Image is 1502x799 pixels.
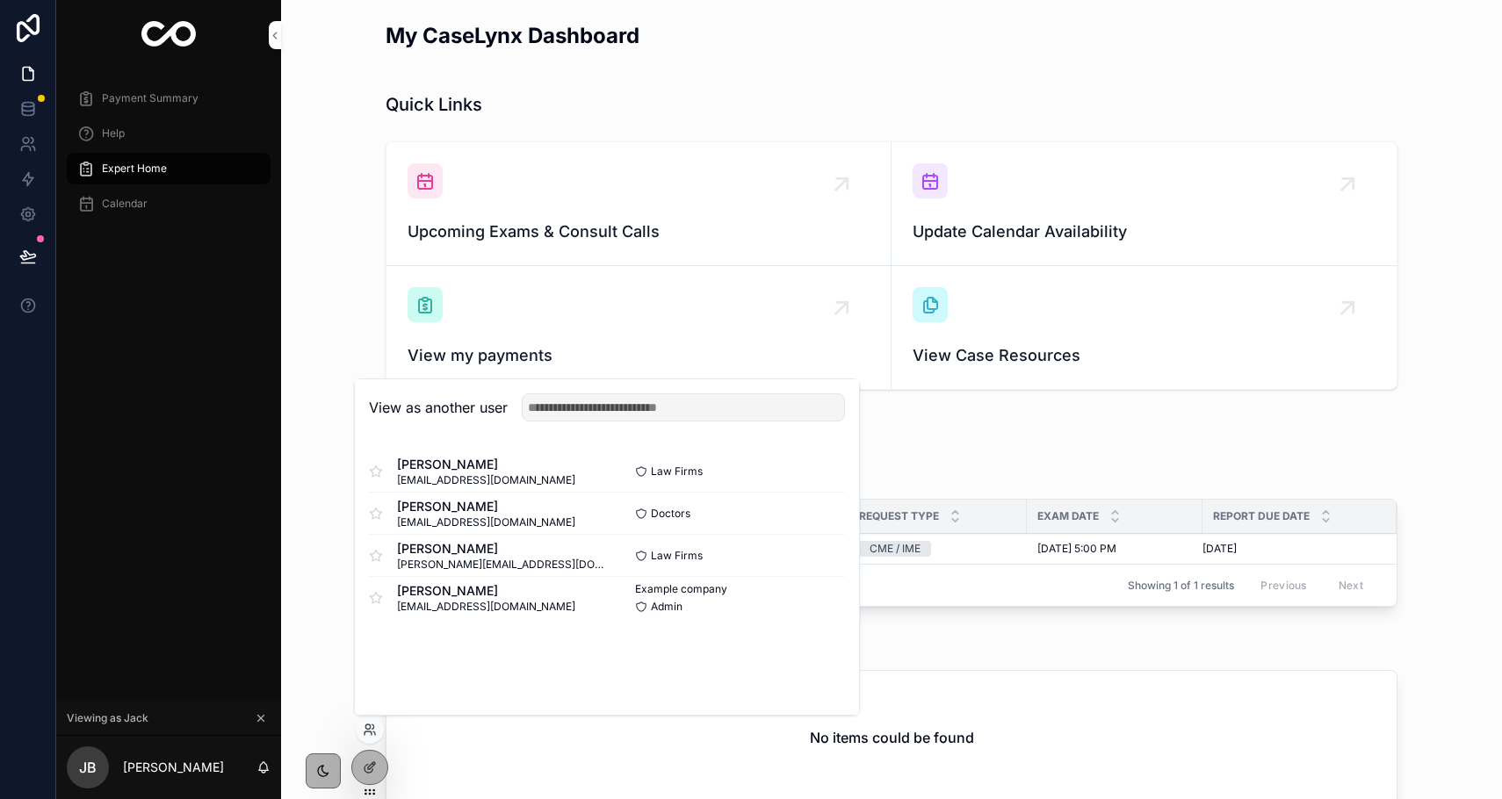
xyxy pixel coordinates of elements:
[397,582,575,600] span: [PERSON_NAME]
[386,142,892,266] a: Upcoming Exams & Consult Calls
[1037,509,1099,523] span: Exam Date
[397,473,575,487] span: [EMAIL_ADDRESS][DOMAIN_NAME]
[1037,542,1192,556] a: [DATE] 5:00 PM
[810,727,974,748] h2: No items could be found
[892,142,1397,266] a: Update Calendar Availability
[397,456,575,473] span: [PERSON_NAME]
[67,711,148,725] span: Viewing as Jack
[67,118,271,149] a: Help
[1202,542,1376,556] a: [DATE]
[79,757,97,778] span: JB
[397,558,607,572] span: [PERSON_NAME][EMAIL_ADDRESS][DOMAIN_NAME]
[56,70,281,242] div: scrollable content
[141,21,197,49] img: App logo
[102,91,199,105] span: Payment Summary
[408,343,870,368] span: View my payments
[913,220,1376,244] span: Update Calendar Availability
[102,162,167,176] span: Expert Home
[386,266,892,389] a: View my payments
[892,266,1397,389] a: View Case Resources
[67,188,271,220] a: Calendar
[651,600,682,614] span: Admin
[870,541,921,557] div: CME / IME
[386,21,639,50] h2: My CaseLynx Dashboard
[859,509,939,523] span: Request Type
[651,464,703,479] span: Law Firms
[67,153,271,184] a: Expert Home
[102,197,148,211] span: Calendar
[859,541,1016,557] a: CME / IME
[651,507,690,521] span: Doctors
[1128,579,1234,593] span: Showing 1 of 1 results
[408,220,870,244] span: Upcoming Exams & Consult Calls
[635,582,727,596] span: Example company
[1213,509,1310,523] span: Report Due Date
[102,126,125,140] span: Help
[67,83,271,114] a: Payment Summary
[397,515,575,529] span: [EMAIL_ADDRESS][DOMAIN_NAME]
[1037,542,1116,556] span: [DATE] 5:00 PM
[369,397,508,418] h2: View as another user
[386,92,482,117] h1: Quick Links
[123,759,224,776] p: [PERSON_NAME]
[651,549,703,563] span: Law Firms
[397,540,607,558] span: [PERSON_NAME]
[397,498,575,515] span: [PERSON_NAME]
[913,343,1376,368] span: View Case Resources
[397,600,575,614] span: [EMAIL_ADDRESS][DOMAIN_NAME]
[1202,542,1237,556] span: [DATE]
